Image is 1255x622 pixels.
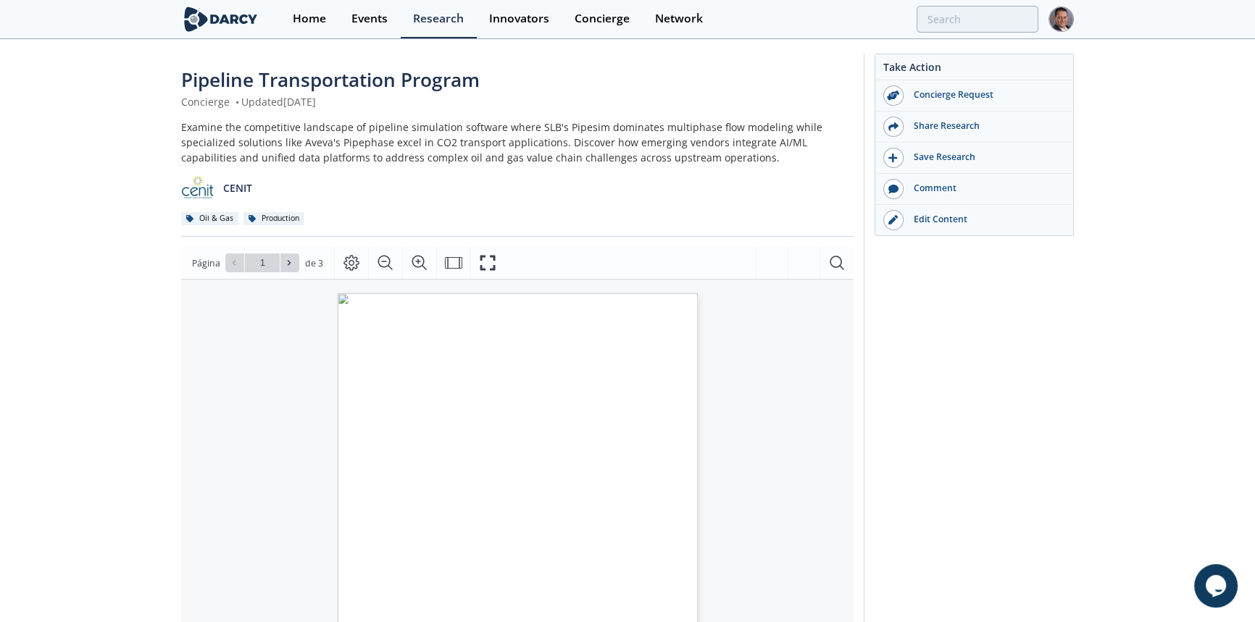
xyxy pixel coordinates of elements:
div: Concierge Request [904,88,1066,101]
div: Examine the competitive landscape of pipeline simulation software where SLB's Pipesim dominates m... [181,119,854,165]
div: Home [293,13,326,25]
input: Advanced Search [917,6,1038,33]
div: Research [413,13,464,25]
div: Share Research [904,119,1066,133]
p: CENIT [223,180,252,196]
div: Edit Content [904,213,1066,226]
div: Save Research [904,151,1066,164]
iframe: chat widget [1194,564,1241,608]
div: Network [655,13,703,25]
span: • [233,95,241,109]
span: Pipeline Transportation Program [181,67,480,93]
div: Events [351,13,388,25]
div: Innovators [489,13,549,25]
div: Take Action [875,59,1073,80]
div: Oil & Gas [181,212,238,225]
div: Concierge [575,13,630,25]
img: logo-wide.svg [181,7,260,32]
div: Concierge Updated [DATE] [181,94,854,109]
div: Comment [904,182,1066,195]
a: Edit Content [875,205,1073,235]
div: Production [243,212,304,225]
img: Profile [1048,7,1074,32]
